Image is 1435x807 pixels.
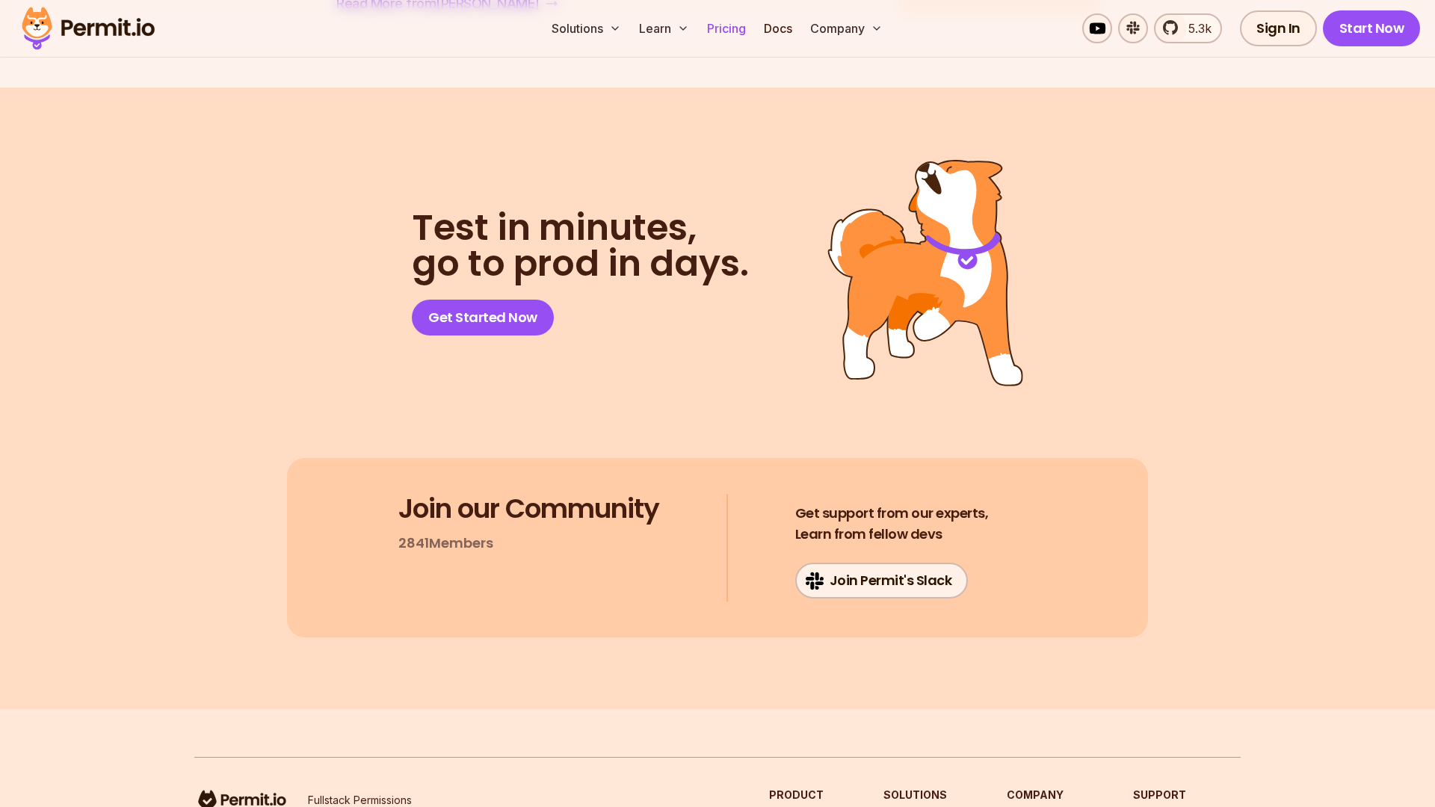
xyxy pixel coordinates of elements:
[546,13,627,43] button: Solutions
[795,563,969,599] a: Join Permit's Slack
[412,300,554,336] a: Get Started Now
[398,494,659,524] h3: Join our Community
[804,13,889,43] button: Company
[1154,13,1222,43] a: 5.3k
[1179,19,1212,37] span: 5.3k
[701,13,752,43] a: Pricing
[769,788,824,803] h3: Product
[795,503,989,545] h4: Learn from fellow devs
[883,788,947,803] h3: Solutions
[15,3,161,54] img: Permit logo
[1323,10,1421,46] a: Start Now
[412,210,749,246] span: Test in minutes,
[1240,10,1317,46] a: Sign In
[633,13,695,43] button: Learn
[1007,788,1073,803] h3: Company
[795,503,989,524] span: Get support from our experts,
[1133,788,1241,803] h3: Support
[398,533,493,554] p: 2841 Members
[758,13,798,43] a: Docs
[412,210,749,282] h2: go to prod in days.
